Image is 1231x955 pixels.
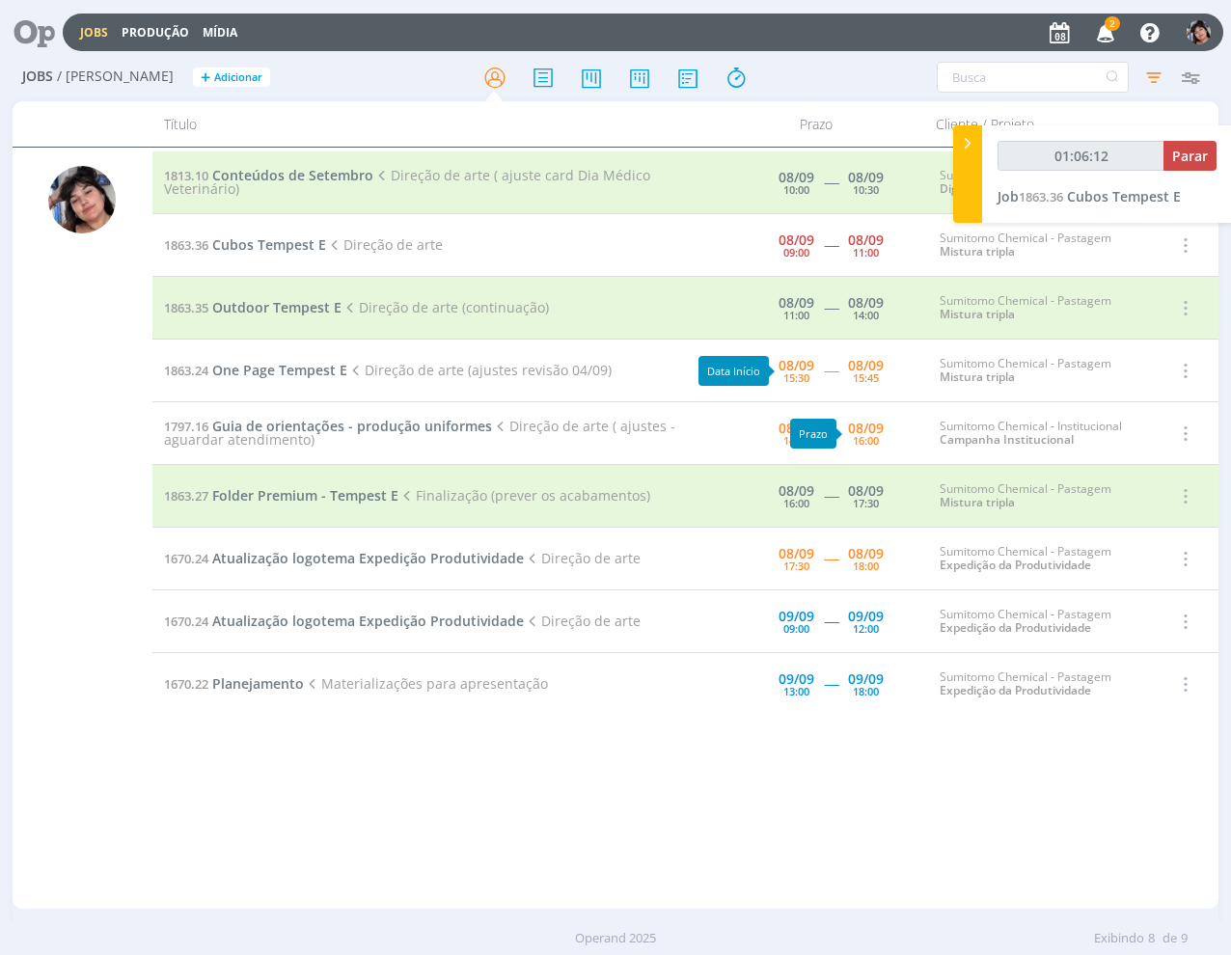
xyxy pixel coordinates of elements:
span: 1813.10 [164,167,208,184]
div: 09:00 [783,247,809,258]
span: 1863.36 [1019,188,1063,205]
a: 1863.24One Page Tempest E [164,361,347,379]
button: E [1186,15,1212,49]
div: Sumitomo Chemical - Pastagem [940,545,1138,573]
span: 1670.24 [164,550,208,567]
span: 2 [1105,16,1120,31]
div: Data Início [698,356,769,386]
div: 11:00 [783,310,809,320]
span: Direção de arte ( ajuste card Dia Médico Veterinário) [164,166,650,198]
span: Exibindo [1094,929,1144,948]
span: Direção de arte [524,549,641,567]
div: 12:00 [853,623,879,634]
a: Jobs [80,24,108,41]
button: Mídia [197,25,243,41]
div: 08/09 [779,296,814,310]
span: 1863.24 [164,362,208,379]
span: Direção de arte [326,235,443,254]
span: One Page Tempest E [212,361,347,379]
div: Sumitomo Chemical - Pastagem [940,357,1138,385]
div: 18:00 [853,686,879,696]
a: Expedição da Produtividade [940,682,1091,698]
div: Cliente / Projeto [924,101,1146,147]
span: 1797.16 [164,418,208,435]
span: ----- [824,612,838,630]
span: ----- [824,298,838,316]
img: E [48,166,116,233]
button: +Adicionar [193,68,270,88]
input: Busca [937,62,1129,93]
div: 08/09 [848,296,884,310]
span: ----- [824,361,838,379]
span: Direção de arte (ajustes revisão 04/09) [347,361,612,379]
div: 08/09 [779,547,814,560]
span: Adicionar [214,71,262,84]
span: Direção de arte ( ajustes - aguardar atendimento) [164,417,675,449]
span: ----- [824,486,838,505]
span: ----- [824,549,838,567]
span: Finalização (prever os acabamentos) [398,486,650,505]
span: Direção de arte (continuação) [342,298,549,316]
a: Job1863.36Cubos Tempest E [998,187,1181,205]
span: Conteúdos de Setembro [212,166,373,184]
span: ----- [824,674,838,693]
span: Jobs [22,68,53,85]
div: Prazo [790,419,836,449]
div: 17:30 [783,560,809,571]
a: Mídia [203,24,237,41]
span: Cubos Tempest E [212,235,326,254]
div: Sumitomo Chemical - Pastagem [940,670,1138,698]
span: Cubos Tempest E [1067,187,1181,205]
div: Sumitomo Chemical - Institucional [940,169,1138,197]
div: Título [152,101,709,147]
div: 09:00 [783,623,809,634]
span: Guia de orientações - produção uniformes [212,417,492,435]
div: 08/09 [848,422,884,435]
span: 1863.35 [164,299,208,316]
span: 1863.36 [164,236,208,254]
div: 16:00 [853,435,879,446]
a: Mistura tripla [940,494,1015,510]
div: Sumitomo Chemical - Pastagem [940,232,1138,259]
span: ----- [824,173,838,191]
div: 14:00 [783,435,809,446]
span: / [PERSON_NAME] [57,68,174,85]
span: Atualização logotema Expedição Produtividade [212,549,524,567]
span: Folder Premium - Tempest E [212,486,398,505]
div: 15:45 [853,372,879,383]
div: 08/09 [848,547,884,560]
div: 17:30 [853,498,879,508]
a: Mistura tripla [940,368,1015,385]
div: 16:00 [783,498,809,508]
div: 09/09 [848,610,884,623]
span: Atualização logotema Expedição Produtividade [212,612,524,630]
a: 1797.16Guia de orientações - produção uniformes [164,417,492,435]
span: Parar [1172,147,1208,165]
div: 08/09 [779,233,814,247]
a: 1863.27Folder Premium - Tempest E [164,486,398,505]
a: Digital [940,180,975,197]
a: 1863.36Cubos Tempest E [164,235,326,254]
a: Expedição da Produtividade [940,619,1091,636]
img: E [1187,20,1211,44]
a: 1670.22Planejamento [164,674,304,693]
div: 15:30 [783,372,809,383]
a: Mistura tripla [940,306,1015,322]
button: 2 [1084,15,1124,50]
button: Parar [1163,141,1217,171]
span: 1863.27 [164,487,208,505]
div: Sumitomo Chemical - Pastagem [940,294,1138,322]
div: Prazo [708,101,924,147]
div: 08/09 [779,359,814,372]
div: 09/09 [779,672,814,686]
span: 8 [1148,929,1155,948]
div: 10:00 [783,184,809,195]
span: ----- [824,235,838,254]
span: Outdoor Tempest E [212,298,342,316]
a: Mistura tripla [940,243,1015,259]
div: 08/09 [848,359,884,372]
div: 13:00 [783,686,809,696]
span: Planejamento [212,674,304,693]
span: Materializações para apresentação [304,674,548,693]
div: 09/09 [848,672,884,686]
